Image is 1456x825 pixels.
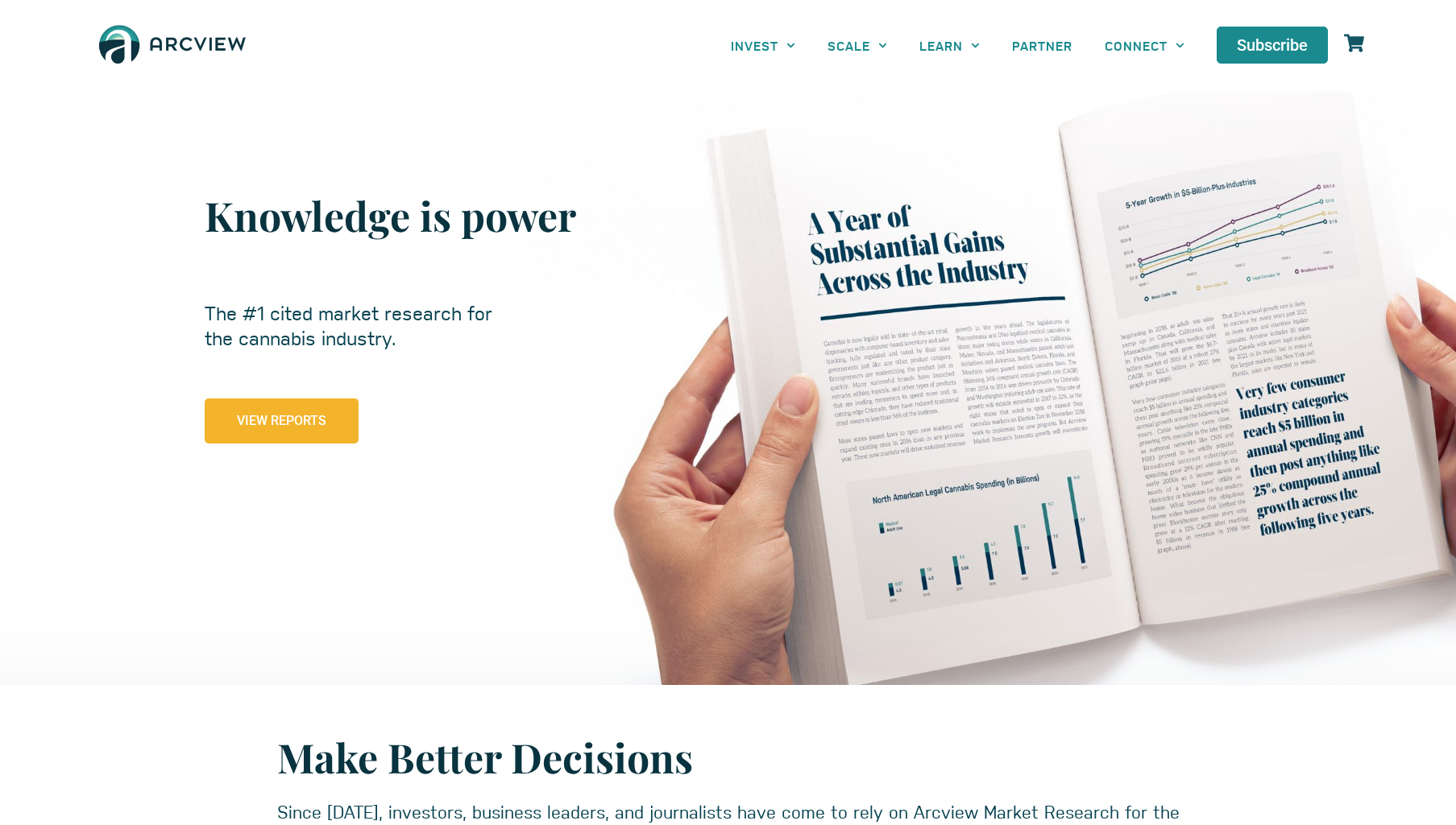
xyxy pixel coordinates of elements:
[996,27,1089,64] a: PARTNER
[277,733,1180,782] h1: Make Better Decisions
[205,398,359,443] a: View Reports
[1237,37,1308,53] span: Subscribe
[1217,27,1328,64] a: Subscribe
[1089,27,1201,64] a: CONNECT
[92,16,253,75] img: The Arcview Group
[715,27,811,64] a: INVEST
[715,27,1201,64] nav: Menu
[205,300,499,350] h2: The #1 cited market research for the cannabis industry.
[811,27,903,64] a: SCALE
[237,415,326,427] span: View Reports
[903,27,996,64] a: LEARN
[205,192,608,240] h1: Knowledge is power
